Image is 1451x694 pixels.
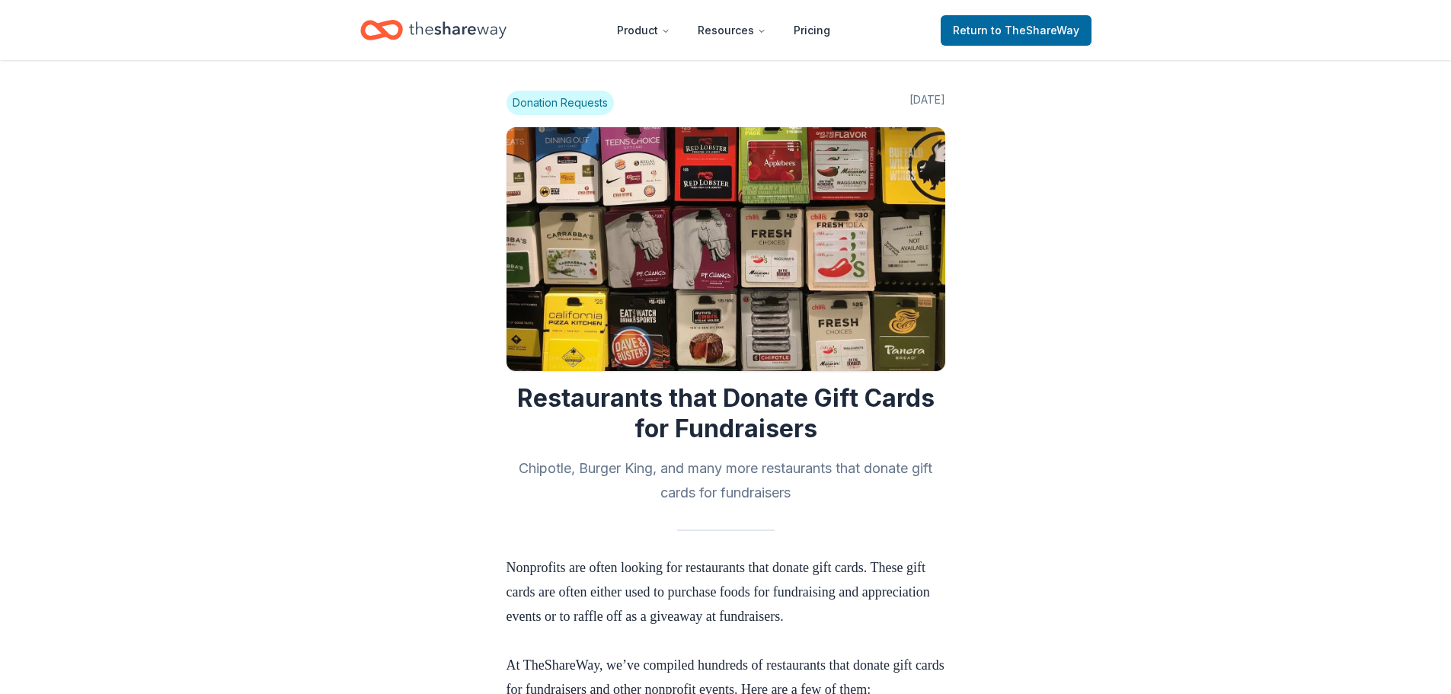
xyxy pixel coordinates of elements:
[507,383,945,444] h1: Restaurants that Donate Gift Cards for Fundraisers
[953,21,1079,40] span: Return
[507,456,945,505] h2: Chipotle, Burger King, and many more restaurants that donate gift cards for fundraisers
[605,15,682,46] button: Product
[507,91,614,115] span: Donation Requests
[781,15,842,46] a: Pricing
[507,127,945,371] img: Image for Restaurants that Donate Gift Cards for Fundraisers
[909,91,945,115] span: [DATE]
[605,12,842,48] nav: Main
[360,12,507,48] a: Home
[686,15,778,46] button: Resources
[991,24,1079,37] span: to TheShareWay
[941,15,1091,46] a: Returnto TheShareWay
